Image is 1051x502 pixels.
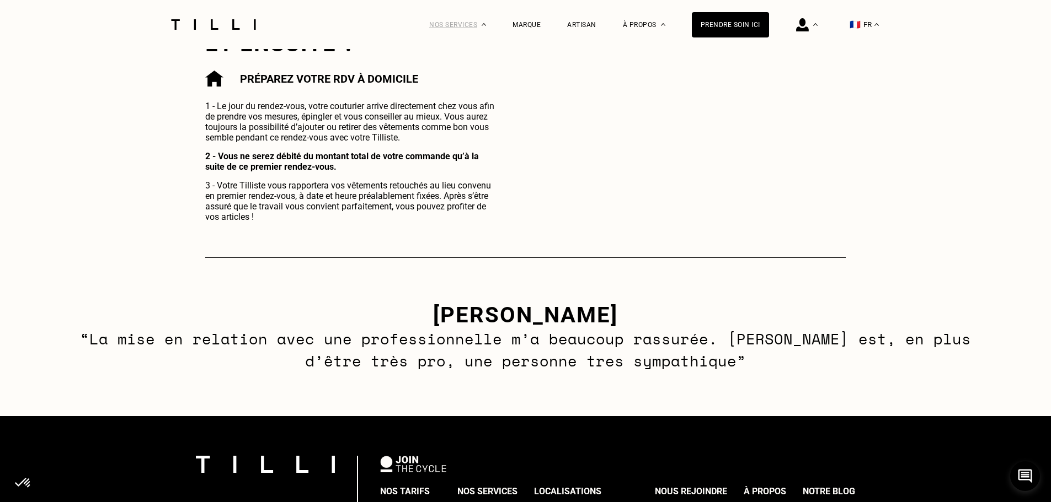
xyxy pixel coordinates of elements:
[692,12,769,37] a: Prendre soin ici
[796,18,809,31] img: icône connexion
[567,21,596,29] a: Artisan
[457,483,518,500] div: Nos services
[482,23,486,26] img: Menu déroulant
[744,483,786,500] div: À propos
[534,483,601,500] div: Localisations
[75,328,976,372] p: “La mise en relation avec une professionnelle m’a beaucoup rassurée. [PERSON_NAME] est, en plus d...
[655,483,727,500] div: Nous rejoindre
[167,19,260,30] img: Logo du service de couturière Tilli
[380,483,430,500] div: Nos tarifs
[240,72,418,85] h3: Préparez votre rdv à domicile
[75,302,976,328] h3: [PERSON_NAME]
[513,21,541,29] a: Marque
[803,483,855,500] div: Notre blog
[813,23,818,26] img: Menu déroulant
[205,180,499,222] p: 3 - Votre Tilliste vous rapportera vos vêtements retouchés au lieu convenu en premier rendez-vous...
[874,23,879,26] img: menu déroulant
[205,101,499,143] p: 1 - Le jour du rendez-vous, votre couturier arrive directement chez vous afin de prendre vos mesu...
[196,456,335,473] img: logo Tilli
[850,19,861,30] span: 🇫🇷
[380,456,446,472] img: logo Join The Cycle
[661,23,665,26] img: Menu déroulant à propos
[205,151,479,172] b: 2 - Vous ne serez débité du montant total de votre commande qu’à la suite de ce premier rendez-vous.
[205,71,223,87] img: Commande à domicile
